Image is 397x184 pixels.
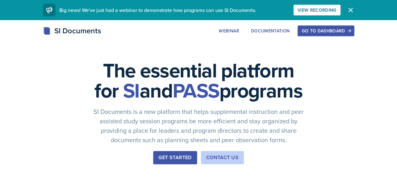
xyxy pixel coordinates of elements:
[158,154,191,161] div: Get Started
[215,25,243,36] button: Webinar
[298,8,336,13] div: View Recording
[201,151,244,164] button: Contact Us
[293,5,341,15] button: View Recording
[206,154,239,161] div: Contact Us
[153,151,197,164] button: Get Started
[251,28,290,33] div: Documentation
[59,7,256,14] span: Big news! We've just had a webinar to demonstrate how programs can use SI Documents.
[302,28,350,33] div: Go to Dashboard
[43,25,101,36] div: SI Documents
[247,25,294,36] button: Documentation
[219,28,239,33] div: Webinar
[298,25,354,36] button: Go to Dashboard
